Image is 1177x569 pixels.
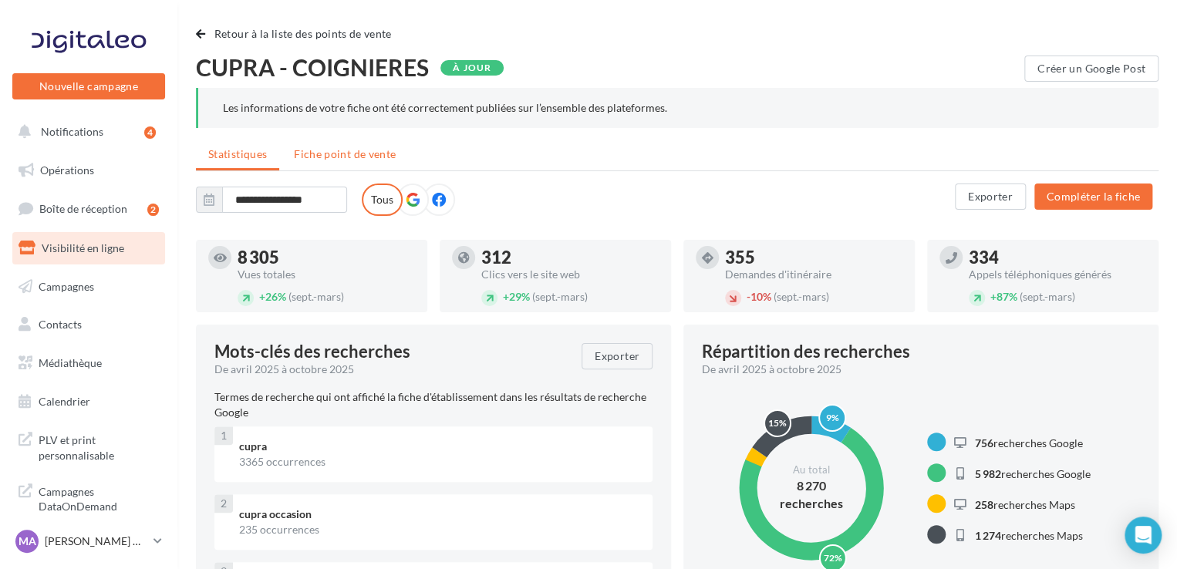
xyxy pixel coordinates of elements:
a: Campagnes DataOnDemand [9,475,168,520]
div: De avril 2025 à octobre 2025 [214,362,569,377]
span: (sept.-mars) [288,290,344,303]
span: Mots-clés des recherches [214,343,410,360]
button: Compléter la fiche [1034,183,1152,210]
span: Calendrier [39,395,90,408]
div: 3365 occurrences [239,454,640,470]
span: + [259,290,265,303]
span: 756 [975,436,993,449]
a: Médiathèque [9,347,168,379]
button: Retour à la liste des points de vente [196,25,398,43]
a: Calendrier [9,386,168,418]
div: Open Intercom Messenger [1125,517,1162,554]
a: MA [PERSON_NAME] CANALES [12,527,165,556]
span: Boîte de réception [39,202,127,215]
span: 10% [747,290,771,303]
span: Opérations [40,163,94,177]
span: recherches Google [975,466,1091,480]
div: 2 [214,494,233,513]
span: 258 [975,497,993,510]
div: cupra occasion [239,507,640,522]
button: Exporter [582,343,653,369]
div: 312 [481,249,659,266]
p: Termes de recherche qui ont affiché la fiche d'établissement dans les résultats de recherche Google [214,389,653,420]
a: Boîte de réception2 [9,192,168,225]
span: 29% [503,290,530,303]
div: À jour [440,60,504,76]
div: Vues totales [238,269,415,280]
span: CUPRA - COIGNIERES [196,56,429,79]
span: 87% [990,290,1017,303]
span: Visibilité en ligne [42,241,124,254]
button: Notifications 4 [9,116,162,148]
div: Demandes d'itinéraire [725,269,902,280]
div: 2 [147,204,159,216]
div: Répartition des recherches [702,343,910,360]
span: Contacts [39,318,82,331]
a: Opérations [9,154,168,187]
span: + [990,290,997,303]
div: 334 [969,249,1146,266]
a: Visibilité en ligne [9,232,168,264]
span: (sept.-mars) [1020,290,1075,303]
div: 235 occurrences [239,522,640,537]
a: Compléter la fiche [1028,189,1158,202]
button: Nouvelle campagne [12,73,165,99]
div: Appels téléphoniques générés [969,269,1146,280]
span: (sept.-mars) [774,290,829,303]
div: 1 [214,426,233,445]
span: Campagnes [39,279,94,292]
div: Les informations de votre fiche ont été correctement publiées sur l’ensemble des plateformes. [223,100,1134,116]
div: Clics vers le site web [481,269,659,280]
div: 355 [725,249,902,266]
span: 26% [259,290,286,303]
span: - [747,290,750,303]
p: [PERSON_NAME] CANALES [45,534,147,549]
div: De avril 2025 à octobre 2025 [702,362,1128,377]
div: 4 [144,126,156,139]
span: Retour à la liste des points de vente [214,27,392,40]
span: 5 982 [975,466,1001,480]
span: 1 274 [975,528,1001,541]
div: 8 305 [238,249,415,266]
span: Notifications [41,125,103,138]
span: (sept.-mars) [532,290,588,303]
span: Campagnes DataOnDemand [39,481,159,514]
button: Créer un Google Post [1024,56,1158,82]
span: recherches Maps [975,497,1075,510]
a: Contacts [9,308,168,341]
a: PLV et print personnalisable [9,423,168,469]
button: Exporter [955,183,1026,210]
a: Campagnes [9,271,168,303]
div: cupra [239,439,640,454]
span: recherches Maps [975,528,1083,541]
label: Tous [362,183,403,216]
span: Fiche point de vente [294,147,396,160]
span: MA [19,534,36,549]
span: PLV et print personnalisable [39,429,159,463]
span: Médiathèque [39,356,102,369]
span: recherches Google [975,436,1083,449]
span: + [503,290,509,303]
